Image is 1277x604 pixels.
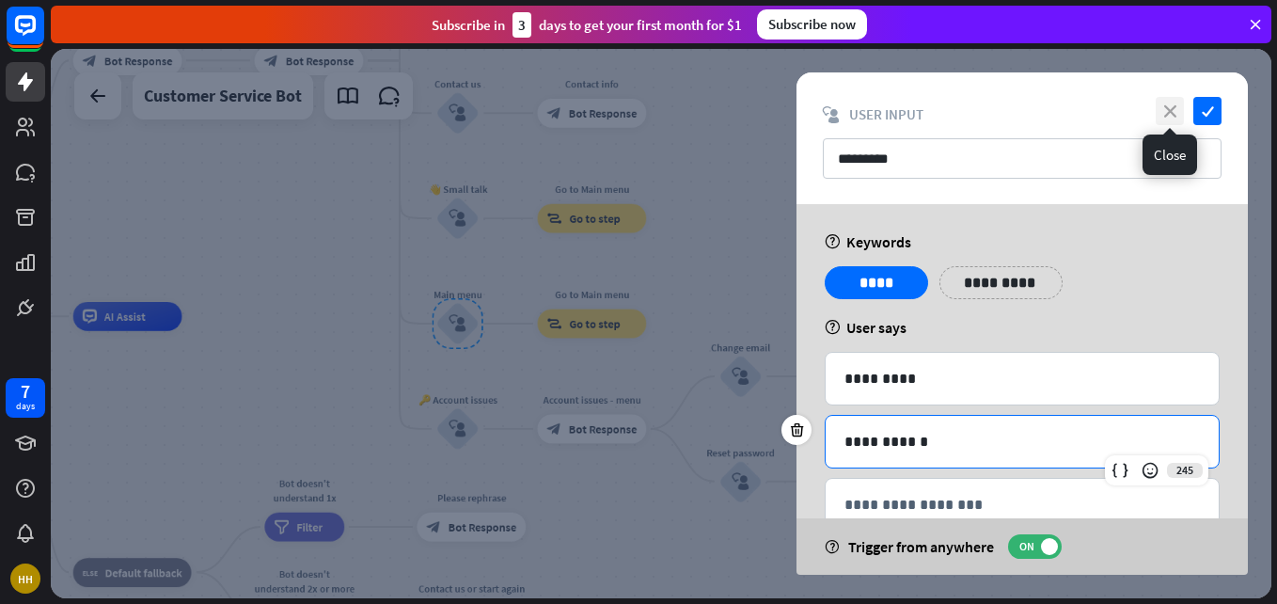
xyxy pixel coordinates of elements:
[825,540,839,554] i: help
[15,8,71,64] button: Open LiveChat chat widget
[21,383,30,400] div: 7
[1012,539,1041,554] span: ON
[16,400,35,413] div: days
[432,12,742,38] div: Subscribe in days to get your first month for $1
[823,106,840,123] i: block_user_input
[1156,97,1184,125] i: close
[1193,97,1222,125] i: check
[825,232,1220,251] div: Keywords
[825,318,1220,337] div: User says
[825,234,841,249] i: help
[825,320,841,335] i: help
[512,12,531,38] div: 3
[6,378,45,418] a: 7 days
[10,564,40,594] div: HH
[848,537,994,556] span: Trigger from anywhere
[849,105,923,123] span: User Input
[757,9,867,40] div: Subscribe now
